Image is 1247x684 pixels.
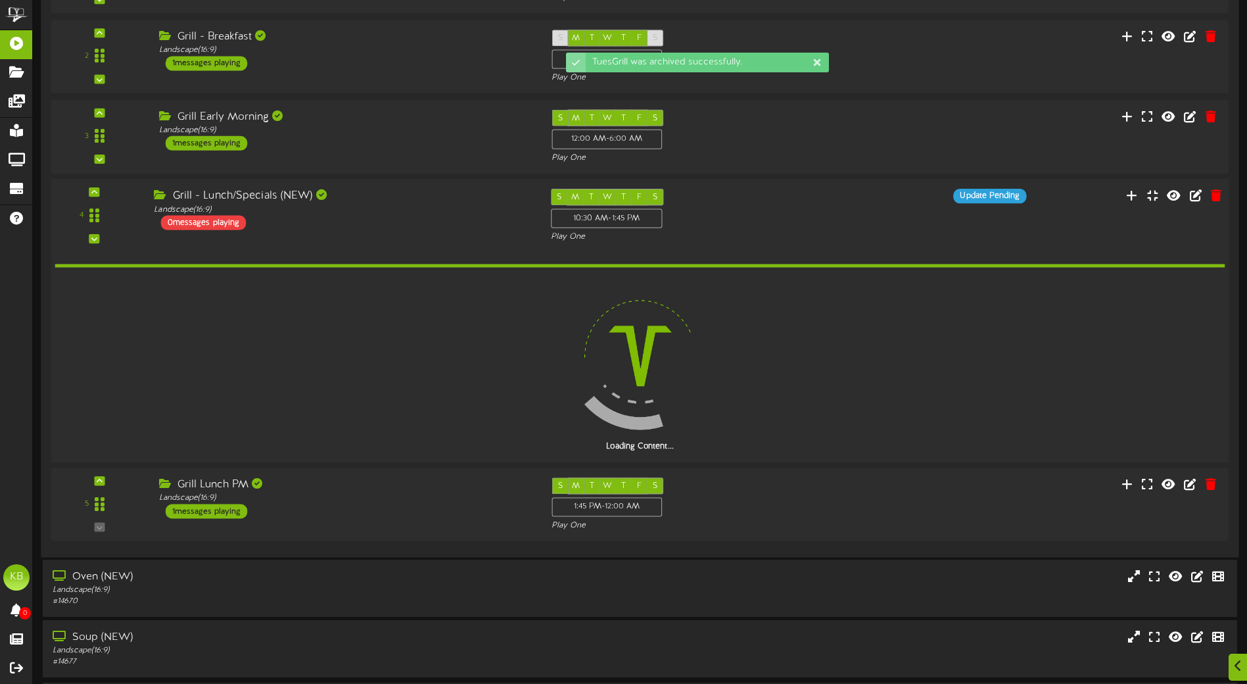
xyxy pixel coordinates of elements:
div: # 14670 [53,596,530,607]
span: S [653,34,657,43]
span: F [637,192,642,201]
span: W [603,114,612,123]
div: 1 messages playing [166,56,247,70]
div: Grill - Lunch/Specials (NEW) [154,188,530,203]
div: TuesGrill was archived successfully. [586,53,829,72]
span: 0 [19,607,31,620]
span: S [558,114,563,123]
div: Grill Lunch PM [159,477,532,493]
div: Grill - Breakfast [159,30,532,45]
span: W [603,34,612,43]
span: F [637,481,642,491]
div: Play One [552,520,826,531]
span: S [653,192,657,201]
span: T [621,481,626,491]
div: Landscape ( 16:9 ) [159,45,532,56]
div: Update Pending [953,188,1026,203]
span: S [653,481,657,491]
div: Dismiss this notification [812,56,822,69]
div: KB [3,564,30,591]
span: W [603,192,612,201]
span: M [572,114,580,123]
div: Play One [551,231,828,242]
span: T [621,114,626,123]
span: F [637,114,642,123]
div: 6:00 AM - 10:30 AM [552,49,662,68]
div: Landscape ( 16:9 ) [53,645,530,656]
span: M [572,34,580,43]
strong: Loading Content... [606,441,673,451]
div: Landscape ( 16:9 ) [154,203,530,214]
div: 1:45 PM - 12:00 AM [552,497,662,516]
div: Grill Early Morning [159,110,532,125]
div: 1 messages playing [166,136,247,151]
span: S [558,481,563,491]
span: F [637,34,642,43]
div: 10:30 AM - 1:45 PM [551,208,662,228]
span: M [571,192,579,201]
div: Landscape ( 16:9 ) [159,124,532,135]
div: Play One [552,152,826,163]
span: S [558,34,563,43]
span: T [589,192,594,201]
div: 12:00 AM - 6:00 AM [552,130,662,149]
span: W [603,481,612,491]
span: T [590,481,594,491]
span: T [590,114,594,123]
span: T [621,192,626,201]
span: T [590,34,594,43]
span: M [572,481,580,491]
span: T [621,34,626,43]
div: Landscape ( 16:9 ) [159,493,532,504]
div: Play One [552,72,826,83]
span: S [557,192,561,201]
div: Landscape ( 16:9 ) [53,585,530,596]
div: Soup (NEW) [53,630,530,645]
div: # 14677 [53,656,530,668]
div: Oven (NEW) [53,570,530,585]
div: 1 messages playing [166,504,247,518]
span: S [653,114,657,123]
div: 0 messages playing [161,215,247,230]
img: loading-spinner-4.png [555,270,725,441]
